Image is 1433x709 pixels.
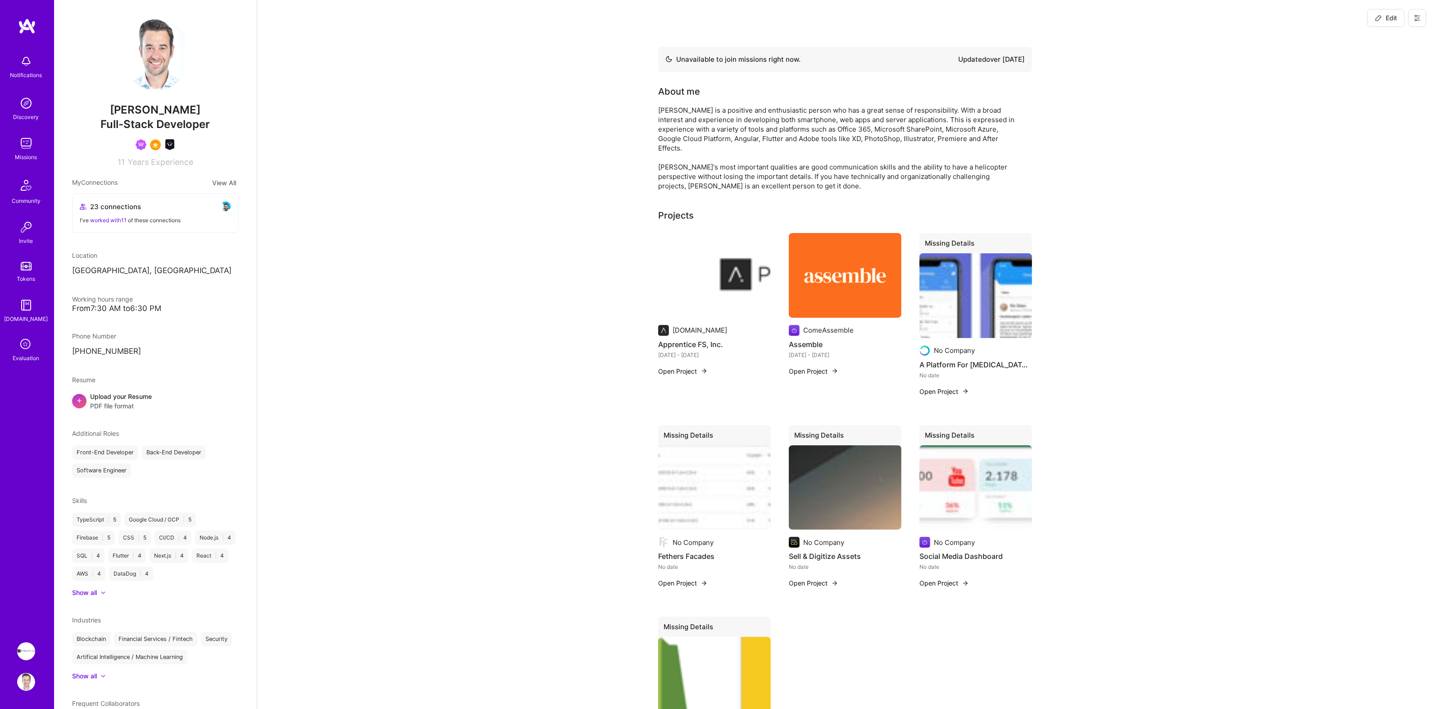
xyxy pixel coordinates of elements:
div: Missing Details [919,425,1032,449]
div: [PERSON_NAME] is a positive and enthusiastic person who has a great sense of responsibility. With... [658,105,1019,191]
span: Industries [72,616,101,624]
span: | [108,516,109,523]
button: View All [209,178,239,188]
div: No date [919,371,1032,380]
div: Projects [658,209,694,222]
h4: Social Media Dashboard [919,550,1032,562]
img: Community [15,174,37,196]
img: Sell & Digitize Assets [789,445,901,530]
img: discovery [17,94,35,112]
div: No Company [934,538,975,547]
span: worked with 11 [90,217,127,224]
img: avatar [220,201,231,212]
div: Artifical Intelligence / Machine Learning [72,650,187,664]
button: Open Project [789,366,838,376]
img: Company logo [658,537,669,548]
div: DataDog 4 [109,567,153,581]
img: User Avatar [17,673,35,691]
h4: A Platform For [MEDICAL_DATA] Patiens [919,359,1032,371]
img: Apprentice FS, Inc. [658,233,771,318]
div: ComeAssemble [803,325,854,335]
span: + [77,395,82,405]
img: avatar [206,201,217,212]
span: | [215,552,217,559]
span: Years Experience [127,157,193,167]
span: | [222,534,224,541]
div: Blockchain [72,632,110,646]
span: Phone Number [72,332,116,340]
img: avatar [199,201,209,212]
div: SQL 4 [72,549,105,563]
span: Resume [72,376,96,384]
a: Apprentice: Life science technology services [15,642,37,660]
button: Open Project [658,578,708,588]
span: My Connections [72,178,118,188]
div: Node.js 4 [195,531,236,545]
div: Back-End Developer [142,445,206,460]
span: Additional Roles [72,430,119,437]
div: [DATE] - [DATE] [658,350,771,360]
div: Next.js 4 [150,549,188,563]
div: +Upload your ResumePDF file format [72,392,239,411]
span: 23 connections [90,202,141,211]
button: 23 connectionsavataravataravataravatarI've worked with11 of these connections [72,193,239,233]
div: Missing Details [658,425,771,449]
h4: Sell & Digitize Assets [789,550,901,562]
div: Evaluation [13,353,40,363]
div: About me [658,85,700,98]
div: Updated over [DATE] [958,54,1025,65]
div: [DATE] - [DATE] [789,350,901,360]
button: Open Project [658,366,708,376]
i: icon Collaborator [80,203,86,210]
span: PDF file format [90,401,152,411]
span: Edit [1375,14,1397,23]
a: User Avatar [15,673,37,691]
img: AI Course Graduate [164,139,175,150]
span: | [138,534,140,541]
img: teamwork [17,134,35,152]
button: Open Project [919,387,969,396]
img: User Avatar [119,18,191,90]
div: TypeScript 5 [72,512,121,527]
img: logo [18,18,36,34]
div: Unavailable to join missions right now. [665,54,801,65]
div: Flutter 4 [108,549,146,563]
span: | [132,552,134,559]
span: | [175,552,177,559]
span: Frequent Collaborators [72,700,140,707]
div: Missing Details [919,233,1032,257]
div: [DOMAIN_NAME] [673,325,727,335]
div: No Company [803,538,844,547]
img: arrow-right [831,580,838,587]
h4: Fethers Facades [658,550,771,562]
span: Skills [72,497,87,504]
button: Open Project [789,578,838,588]
div: No date [658,562,771,572]
img: bell [17,52,35,70]
div: I've of these connections [80,215,231,225]
div: [DOMAIN_NAME] [5,314,48,324]
div: Financial Services / Fintech [114,632,197,646]
div: Show all [72,672,97,681]
img: Company logo [789,537,800,548]
div: Location [72,251,239,260]
div: No date [789,562,901,572]
span: | [178,534,180,541]
i: icon SelectionTeam [18,336,35,353]
div: From 7:30 AM to 6:30 PM [72,304,239,313]
span: Working hours range [72,295,133,303]
img: Availability [665,55,673,63]
img: Social Media Dashboard [919,445,1032,530]
span: [PERSON_NAME] [72,103,239,117]
h4: Apprentice FS, Inc. [658,338,771,350]
div: Missing Details [658,617,771,640]
button: Open Project [919,578,969,588]
div: Upload your Resume [90,392,152,411]
div: Tokens [17,274,36,284]
img: Assemble [789,233,901,318]
img: avatar [213,201,224,212]
span: | [92,570,94,577]
div: No date [919,562,1032,572]
img: Fethers Facades [658,445,771,530]
div: Community [12,196,41,206]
